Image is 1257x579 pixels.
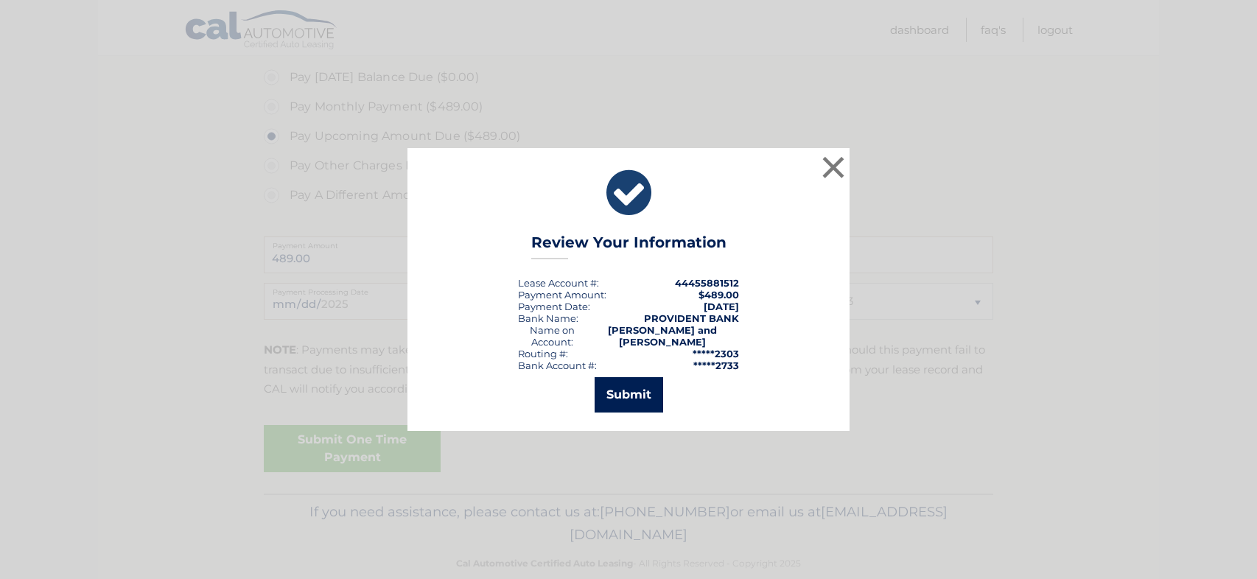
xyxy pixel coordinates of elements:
h3: Review Your Information [531,234,726,259]
strong: PROVIDENT BANK [644,312,739,324]
span: $489.00 [698,289,739,301]
div: Payment Amount: [518,289,606,301]
strong: [PERSON_NAME] and [PERSON_NAME] [608,324,717,348]
div: Bank Name: [518,312,578,324]
button: × [819,152,848,182]
span: [DATE] [704,301,739,312]
div: Bank Account #: [518,359,597,371]
button: Submit [595,377,663,413]
span: Payment Date [518,301,588,312]
div: : [518,301,590,312]
div: Routing #: [518,348,568,359]
div: Lease Account #: [518,277,599,289]
strong: 44455881512 [675,277,739,289]
div: Name on Account: [518,324,587,348]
